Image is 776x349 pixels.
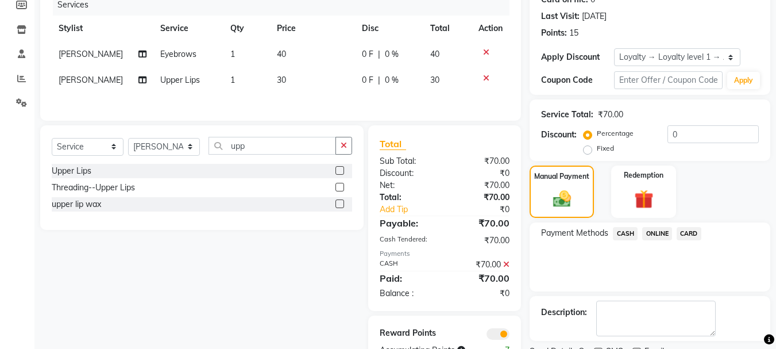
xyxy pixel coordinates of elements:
div: ₹70.00 [445,235,518,247]
input: Search or Scan [209,137,336,155]
div: Net: [371,179,445,191]
div: ₹70.00 [445,271,518,285]
span: 30 [430,75,439,85]
span: | [378,48,380,60]
div: Total: [371,191,445,204]
span: Payment Methods [541,227,608,239]
th: Action [472,16,509,41]
span: 1 [230,49,235,59]
label: Redemption [624,170,663,181]
span: Upper Lips [160,75,200,85]
div: Discount: [371,167,445,179]
div: ₹70.00 [445,155,518,167]
input: Enter Offer / Coupon Code [614,71,723,89]
div: ₹0 [445,167,518,179]
div: Description: [541,306,587,319]
div: Last Visit: [541,10,580,22]
div: ₹70.00 [445,179,518,191]
span: [PERSON_NAME] [59,49,123,59]
th: Price [270,16,355,41]
a: Add Tip [371,204,457,216]
div: ₹0 [445,287,518,300]
div: ₹70.00 [598,109,623,121]
div: Coupon Code [541,74,613,86]
span: 30 [277,75,286,85]
th: Service [153,16,223,41]
span: 0 % [385,48,399,60]
th: Stylist [52,16,153,41]
div: Apply Discount [541,51,613,63]
div: Points: [541,27,567,39]
div: Payments [380,249,509,259]
img: _gift.svg [628,187,659,211]
img: _cash.svg [547,189,577,209]
span: Eyebrows [160,49,196,59]
span: [PERSON_NAME] [59,75,123,85]
div: Paid: [371,271,445,285]
div: Sub Total: [371,155,445,167]
span: 40 [277,49,286,59]
div: ₹70.00 [445,216,518,230]
label: Fixed [597,143,614,154]
div: Upper Lips [52,165,91,177]
span: 40 [430,49,439,59]
div: Discount: [541,129,577,141]
button: Apply [727,72,760,89]
span: 0 % [385,74,399,86]
div: 15 [569,27,578,39]
label: Percentage [597,128,634,139]
th: Total [423,16,472,41]
div: ₹70.00 [445,259,518,271]
span: CASH [613,227,638,240]
div: CASH [371,259,445,271]
div: Cash Tendered: [371,235,445,247]
div: Payable: [371,216,445,230]
span: 1 [230,75,235,85]
th: Qty [223,16,270,41]
span: 0 F [362,48,373,60]
div: Reward Points [371,327,445,340]
span: CARD [677,227,701,240]
th: Disc [355,16,423,41]
span: 0 F [362,74,373,86]
span: ONLINE [642,227,672,240]
div: Threading--Upper Lips [52,182,135,194]
div: Balance : [371,287,445,300]
div: Service Total: [541,109,593,121]
span: Total [380,138,406,150]
span: | [378,74,380,86]
div: ₹70.00 [445,191,518,204]
label: Manual Payment [534,171,589,182]
div: ₹0 [457,204,519,216]
div: [DATE] [582,10,607,22]
div: upper lip wax [52,198,101,210]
